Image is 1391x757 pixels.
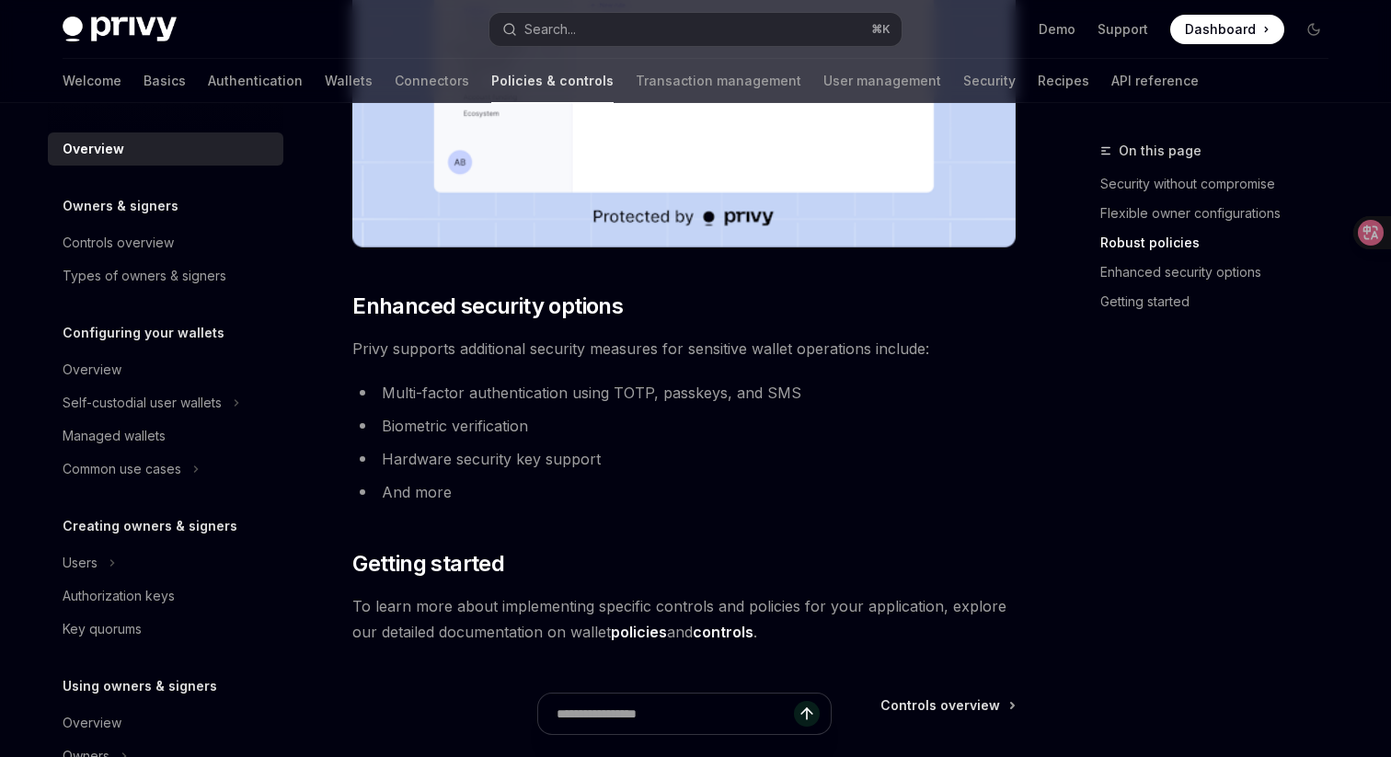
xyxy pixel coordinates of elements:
[48,132,283,166] a: Overview
[63,515,237,537] h5: Creating owners & signers
[395,59,469,103] a: Connectors
[352,446,1016,472] li: Hardware security key support
[48,453,283,486] button: Toggle Common use cases section
[63,458,181,480] div: Common use cases
[823,59,941,103] a: User management
[48,579,283,613] a: Authorization keys
[1100,228,1343,258] a: Robust policies
[63,59,121,103] a: Welcome
[557,694,794,734] input: Ask a question...
[352,292,623,321] span: Enhanced security options
[352,593,1016,645] span: To learn more about implementing specific controls and policies for your application, explore our...
[489,13,902,46] button: Open search
[1039,20,1075,39] a: Demo
[63,712,121,734] div: Overview
[1111,59,1199,103] a: API reference
[63,265,226,287] div: Types of owners & signers
[63,195,178,217] h5: Owners & signers
[1038,59,1089,103] a: Recipes
[352,479,1016,505] li: And more
[48,613,283,646] a: Key quorums
[524,18,576,40] div: Search...
[352,336,1016,361] span: Privy supports additional security measures for sensitive wallet operations include:
[63,17,177,42] img: dark logo
[63,359,121,381] div: Overview
[1100,258,1343,287] a: Enhanced security options
[63,552,98,574] div: Users
[48,259,283,292] a: Types of owners & signers
[325,59,373,103] a: Wallets
[144,59,186,103] a: Basics
[63,675,217,697] h5: Using owners & signers
[352,413,1016,439] li: Biometric verification
[871,22,891,37] span: ⌘ K
[63,138,124,160] div: Overview
[208,59,303,103] a: Authentication
[491,59,614,103] a: Policies & controls
[48,353,283,386] a: Overview
[1299,15,1328,44] button: Toggle dark mode
[1100,199,1343,228] a: Flexible owner configurations
[1098,20,1148,39] a: Support
[794,701,820,727] button: Send message
[63,618,142,640] div: Key quorums
[48,419,283,453] a: Managed wallets
[636,59,801,103] a: Transaction management
[48,226,283,259] a: Controls overview
[611,623,667,642] a: policies
[352,380,1016,406] li: Multi-factor authentication using TOTP, passkeys, and SMS
[63,585,175,607] div: Authorization keys
[1119,140,1201,162] span: On this page
[1100,169,1343,199] a: Security without compromise
[693,623,753,642] a: controls
[352,549,504,579] span: Getting started
[1170,15,1284,44] a: Dashboard
[48,706,283,740] a: Overview
[1100,287,1343,316] a: Getting started
[48,386,283,419] button: Toggle Self-custodial user wallets section
[63,232,174,254] div: Controls overview
[63,392,222,414] div: Self-custodial user wallets
[963,59,1016,103] a: Security
[48,546,283,579] button: Toggle Users section
[63,425,166,447] div: Managed wallets
[1185,20,1256,39] span: Dashboard
[63,322,224,344] h5: Configuring your wallets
